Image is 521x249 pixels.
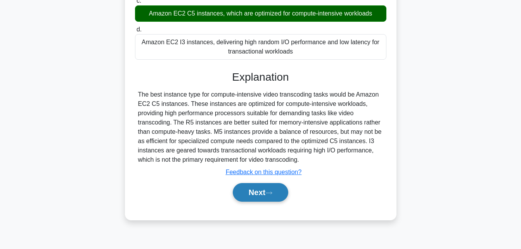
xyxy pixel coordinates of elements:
div: Amazon EC2 I3 instances, delivering high random I/O performance and low latency for transactional... [135,34,386,60]
a: Feedback on this question? [226,169,302,175]
span: d. [137,26,142,33]
div: The best instance type for compute-intensive video transcoding tasks would be Amazon EC2 C5 insta... [138,90,383,164]
div: Amazon EC2 C5 instances, which are optimized for compute-intensive workloads [135,5,386,22]
button: Next [233,183,288,202]
h3: Explanation [140,71,382,84]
